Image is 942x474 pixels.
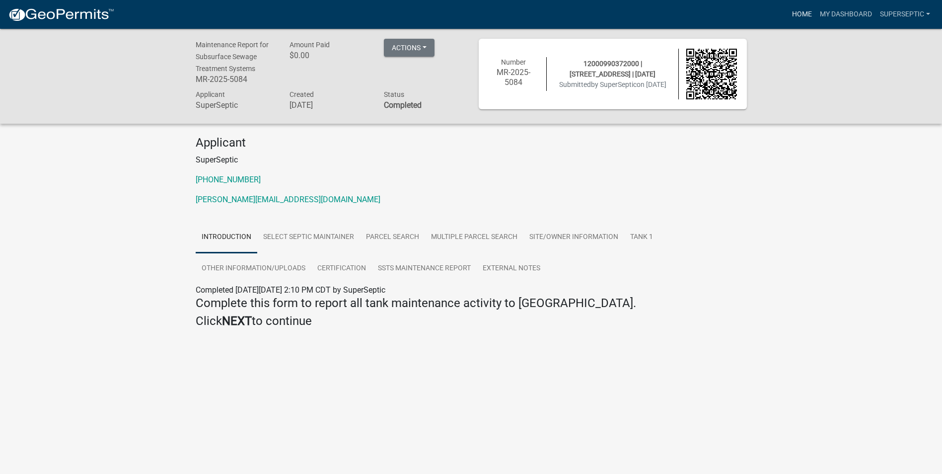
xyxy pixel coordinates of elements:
[196,195,380,204] a: [PERSON_NAME][EMAIL_ADDRESS][DOMAIN_NAME]
[196,222,257,253] a: Introduction
[501,58,526,66] span: Number
[196,154,747,166] p: SuperSeptic
[196,296,747,311] h4: Complete this form to report all tank maintenance activity to [GEOGRAPHIC_DATA].
[196,90,225,98] span: Applicant
[477,253,546,285] a: External Notes
[196,41,269,73] span: Maintenance Report for Subsurface Sewage Treatment Systems
[196,314,747,328] h4: Click to continue
[384,100,422,110] strong: Completed
[489,68,539,86] h6: MR-2025-5084
[311,253,372,285] a: Certification
[570,60,655,78] span: 12000990372000 | [STREET_ADDRESS] | [DATE]
[686,49,737,99] img: QR code
[876,5,934,24] a: SuperSeptic
[624,222,659,253] a: Tank 1
[196,75,275,84] h6: MR-2025-5084
[290,41,330,49] span: Amount Paid
[559,80,666,88] span: Submitted on [DATE]
[290,90,314,98] span: Created
[591,80,637,88] span: by SuperSeptic
[360,222,425,253] a: Parcel search
[196,175,261,184] a: [PHONE_NUMBER]
[196,253,311,285] a: Other Information/Uploads
[523,222,624,253] a: Site/Owner Information
[372,253,477,285] a: SSTS Maintenance Report
[788,5,816,24] a: Home
[384,90,404,98] span: Status
[425,222,523,253] a: Multiple Parcel Search
[222,314,252,328] strong: NEXT
[384,39,435,57] button: Actions
[290,100,369,110] h6: [DATE]
[196,100,275,110] h6: SuperSeptic
[290,51,369,60] h6: $0.00
[816,5,876,24] a: My Dashboard
[196,136,747,150] h4: Applicant
[257,222,360,253] a: Select Septic Maintainer
[196,285,385,295] span: Completed [DATE][DATE] 2:10 PM CDT by SuperSeptic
